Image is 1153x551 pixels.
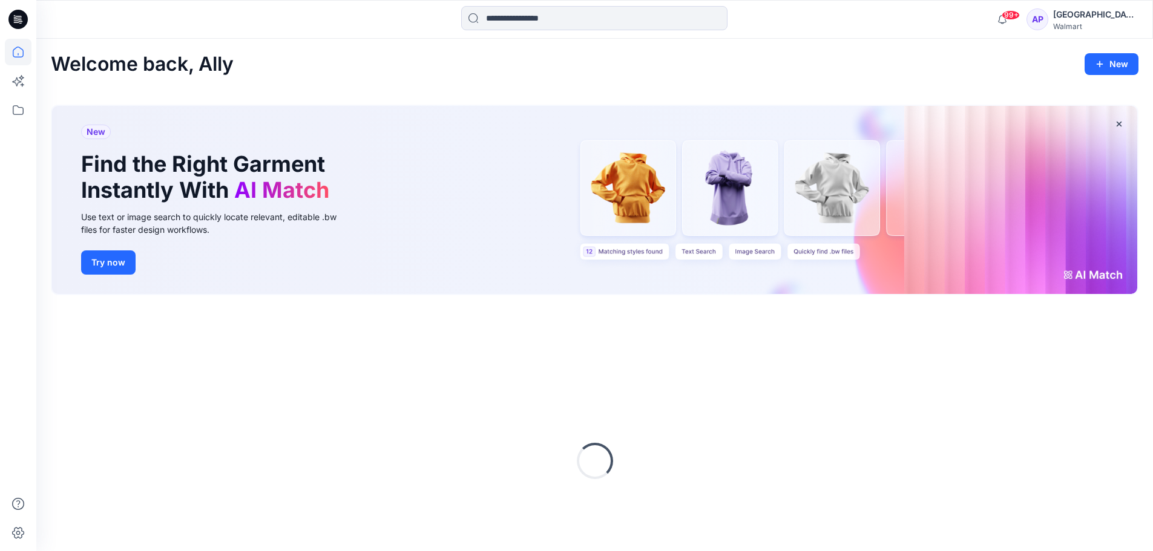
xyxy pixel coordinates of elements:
[81,250,136,275] button: Try now
[87,125,105,139] span: New
[1053,22,1138,31] div: Walmart
[1027,8,1048,30] div: AP
[81,210,353,236] div: Use text or image search to quickly locate relevant, editable .bw files for faster design workflows.
[234,177,329,203] span: AI Match
[1053,7,1138,22] div: [GEOGRAPHIC_DATA]
[51,53,234,76] h2: Welcome back, Ally
[1002,10,1020,20] span: 99+
[1085,53,1138,75] button: New
[81,151,335,203] h1: Find the Right Garment Instantly With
